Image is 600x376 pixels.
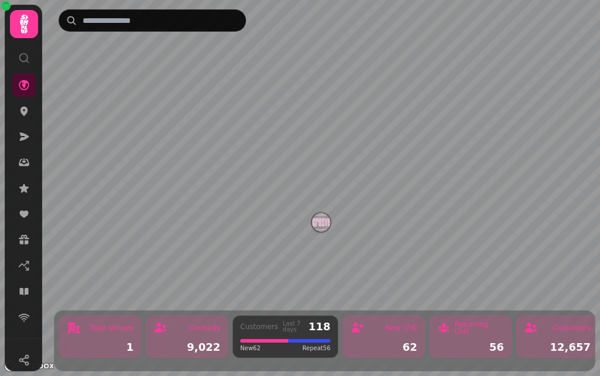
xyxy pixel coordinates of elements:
div: New (7d) [385,324,417,331]
div: Returning (7d) [454,321,504,335]
div: Total Venues [90,324,134,331]
span: New 62 [240,344,261,353]
div: Contacts [189,324,220,331]
div: Map marker [312,213,330,235]
div: Last 7 days [283,321,304,333]
div: 12,657 [524,342,591,353]
div: Customers [553,324,591,331]
a: Mapbox logo [4,359,55,372]
div: Customers [240,323,278,330]
div: 118 [308,321,330,332]
div: 56 [437,342,504,353]
div: 1 [67,342,134,353]
div: 62 [350,342,417,353]
div: 9,022 [154,342,220,353]
span: Repeat 56 [302,344,330,353]
button: The Grosvenor [312,213,330,232]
